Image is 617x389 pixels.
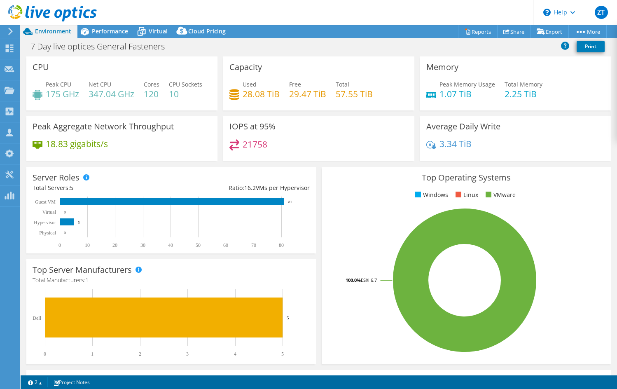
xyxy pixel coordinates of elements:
text: 20 [112,242,117,248]
span: Virtual [149,27,168,35]
text: 5 [281,351,284,357]
text: 40 [168,242,173,248]
h4: 21758 [243,140,267,149]
h3: Peak Aggregate Network Throughput [33,122,174,131]
span: Environment [35,27,71,35]
h4: 18.83 gigabits/s [46,139,108,148]
h4: 347.04 GHz [89,89,134,98]
text: Virtual [42,209,56,215]
h3: Memory [426,63,458,72]
a: Reports [458,25,498,38]
span: CPU Sockets [169,80,202,88]
text: 0 [44,351,46,357]
li: Linux [453,190,478,199]
text: 4 [234,351,236,357]
h3: CPU [33,63,49,72]
text: Dell [33,315,41,321]
text: 0 [64,231,66,235]
h4: 175 GHz [46,89,79,98]
span: ZT [595,6,608,19]
h3: Top Server Manufacturers [33,265,132,274]
svg: \n [543,9,551,16]
span: Total Memory [505,80,542,88]
h4: Total Manufacturers: [33,276,310,285]
text: 30 [140,242,145,248]
text: 2 [139,351,141,357]
div: Ratio: VMs per Hypervisor [171,183,309,192]
h1: 7 Day live optices General Fasteners [27,42,178,51]
span: Peak Memory Usage [439,80,495,88]
h4: 2.25 TiB [505,89,542,98]
span: 5 [70,184,73,192]
h4: 10 [169,89,202,98]
text: 5 [78,220,80,225]
span: Cores [144,80,159,88]
span: Performance [92,27,128,35]
h3: Server Roles [33,173,79,182]
a: Share [497,25,531,38]
h4: 29.47 TiB [289,89,326,98]
h4: 3.34 TiB [439,139,472,148]
text: 50 [196,242,201,248]
a: 2 [22,377,48,387]
span: Net CPU [89,80,111,88]
a: Project Notes [47,377,96,387]
span: Total [336,80,349,88]
h4: 28.08 TiB [243,89,280,98]
tspan: ESXi 6.7 [361,277,377,283]
span: 1 [85,276,89,284]
a: Export [531,25,569,38]
text: 80 [279,242,284,248]
li: VMware [484,190,516,199]
span: Used [243,80,257,88]
h4: 120 [144,89,159,98]
text: Physical [39,230,56,236]
text: 0 [58,242,61,248]
span: 16.2 [244,184,256,192]
text: Guest VM [35,199,56,205]
a: Print [577,41,605,52]
tspan: 100.0% [346,277,361,283]
h3: Average Daily Write [426,122,500,131]
text: 3 [186,351,189,357]
span: Peak CPU [46,80,71,88]
text: 10 [85,242,90,248]
text: 1 [91,351,93,357]
span: Free [289,80,301,88]
h3: IOPS at 95% [229,122,276,131]
text: Hypervisor [34,220,56,225]
h3: Capacity [229,63,262,72]
span: Cloud Pricing [188,27,226,35]
h4: 1.07 TiB [439,89,495,98]
li: Windows [413,190,448,199]
h3: Top Operating Systems [328,173,605,182]
text: 0 [64,210,66,214]
text: 5 [287,315,289,320]
text: 70 [251,242,256,248]
a: More [568,25,607,38]
text: 81 [288,200,292,204]
text: 60 [223,242,228,248]
h4: 57.55 TiB [336,89,373,98]
div: Total Servers: [33,183,171,192]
